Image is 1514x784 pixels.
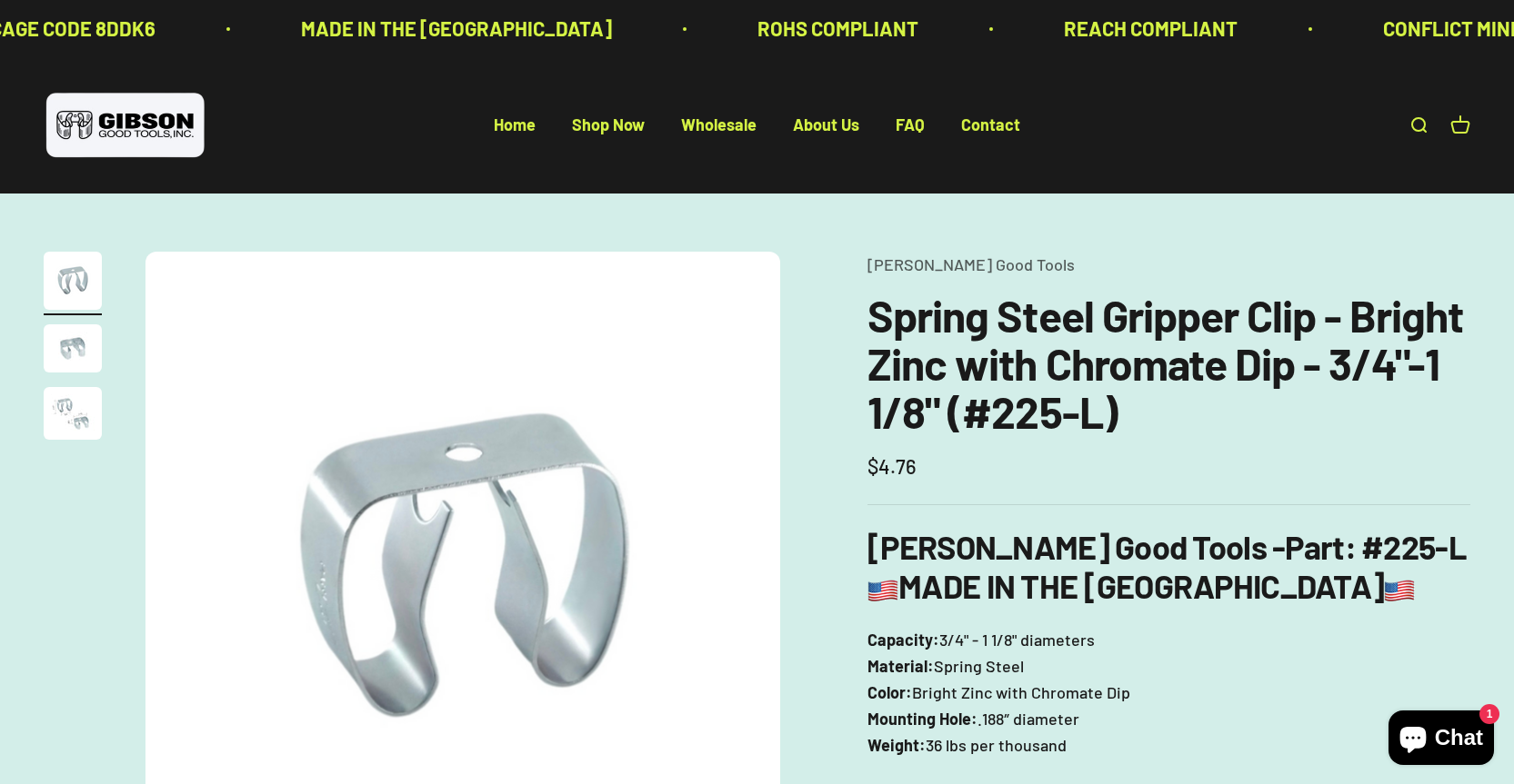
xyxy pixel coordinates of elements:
a: [PERSON_NAME] Good Tools [867,254,1075,274]
span: Spring Steel [934,653,1024,680]
button: Go to item 3 [44,387,102,445]
span: 36 lbs per thousand [926,732,1067,759]
inbox-online-store-chat: Shopify online store chat [1383,710,1499,769]
a: FAQ [896,115,925,135]
img: Gripper clip, made & shipped from the USA! [44,252,102,310]
a: Wholesale [681,115,757,135]
a: About Us [793,115,859,135]
p: ROHS COMPLIANT [756,13,917,45]
span: Bright Zinc with Chromate Dip [912,680,1130,706]
b: Weight: [867,735,926,755]
a: Home [494,115,536,135]
b: Color: [867,682,912,702]
button: Go to item 1 [44,252,102,315]
img: close up of a spring steel gripper clip, tool clip, durable, secure holding, Excellent corrosion ... [44,324,102,372]
b: MADE IN THE [GEOGRAPHIC_DATA] [867,566,1415,605]
b: Capacity: [867,630,939,650]
p: REACH COMPLIANT [1062,13,1236,45]
h1: Spring Steel Gripper Clip - Bright Zinc with Chromate Dip - 3/4"-1 1/8" (#225-L) [867,292,1470,435]
p: MADE IN THE [GEOGRAPHIC_DATA] [299,13,610,45]
a: Shop Now [572,115,645,135]
a: Contact [961,115,1020,135]
img: close up of a spring steel gripper clip, tool clip, durable, secure holding, Excellent corrosion ... [44,387,102,440]
b: : #225-L [1345,527,1467,566]
span: Part [1285,527,1344,566]
b: [PERSON_NAME] Good Tools - [867,527,1344,566]
span: .188″ diameter [978,706,1079,732]
button: Go to item 2 [44,324,102,378]
p: 3/4" - 1 1/8" diameters [867,627,1470,758]
b: Mounting Hole: [867,709,978,729]
sale-price: $4.76 [867,451,917,482]
b: Material: [867,656,934,676]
